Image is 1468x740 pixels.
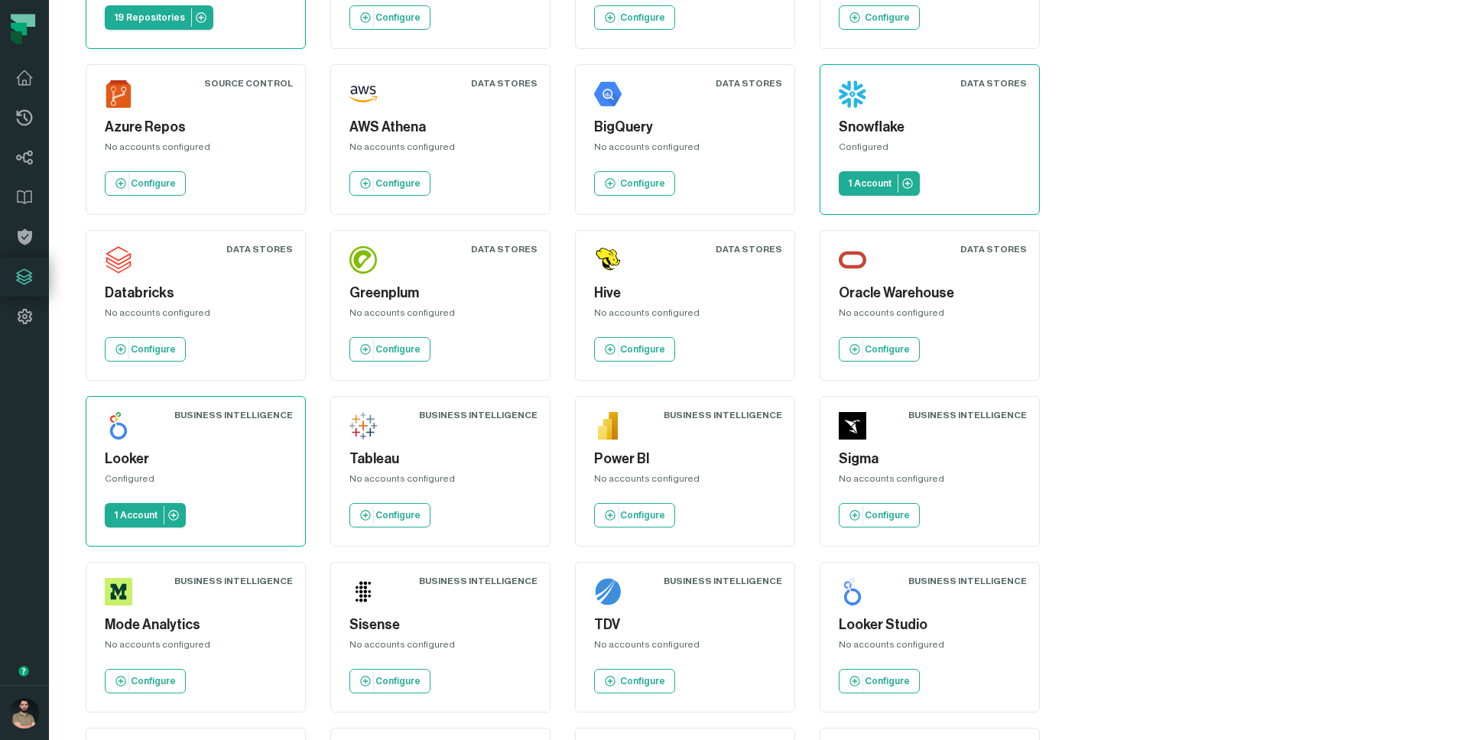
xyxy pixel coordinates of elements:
[594,472,776,491] div: No accounts configured
[131,177,176,190] p: Configure
[594,141,776,159] div: No accounts configured
[594,449,776,469] h5: Power BI
[174,575,293,587] div: Business Intelligence
[594,5,675,30] a: Configure
[349,337,430,362] a: Configure
[865,11,910,24] p: Configure
[349,503,430,527] a: Configure
[105,669,186,693] a: Configure
[105,472,287,491] div: Configured
[960,77,1027,89] div: Data Stores
[594,171,675,196] a: Configure
[664,575,782,587] div: Business Intelligence
[594,337,675,362] a: Configure
[839,578,866,605] img: Looker Studio
[105,246,132,274] img: Databricks
[716,243,782,255] div: Data Stores
[349,283,531,303] h5: Greenplum
[620,343,665,355] p: Configure
[594,307,776,325] div: No accounts configured
[594,80,622,108] img: BigQuery
[105,307,287,325] div: No accounts configured
[349,246,377,274] img: Greenplum
[349,449,531,469] h5: Tableau
[105,578,132,605] img: Mode Analytics
[105,80,132,108] img: Azure Repos
[839,615,1021,635] h5: Looker Studio
[839,283,1021,303] h5: Oracle Warehouse
[375,343,421,355] p: Configure
[204,77,293,89] div: Source Control
[349,669,430,693] a: Configure
[594,615,776,635] h5: TDV
[105,141,287,159] div: No accounts configured
[839,638,1021,657] div: No accounts configured
[349,141,531,159] div: No accounts configured
[865,343,910,355] p: Configure
[9,698,40,729] img: avatar of Norayr Gevorgyan
[839,5,920,30] a: Configure
[349,578,377,605] img: Sisense
[349,412,377,440] img: Tableau
[105,503,186,527] a: 1 Account
[105,283,287,303] h5: Databricks
[375,11,421,24] p: Configure
[419,575,538,587] div: Business Intelligence
[594,669,675,693] a: Configure
[908,409,1027,421] div: Business Intelligence
[349,638,531,657] div: No accounts configured
[594,503,675,527] a: Configure
[620,11,665,24] p: Configure
[664,409,782,421] div: Business Intelligence
[105,5,213,30] a: 19 Repositories
[908,575,1027,587] div: Business Intelligence
[375,675,421,687] p: Configure
[594,578,622,605] img: TDV
[349,615,531,635] h5: Sisense
[174,409,293,421] div: Business Intelligence
[375,509,421,521] p: Configure
[114,11,185,24] p: 19 Repositories
[620,509,665,521] p: Configure
[419,409,538,421] div: Business Intelligence
[865,509,910,521] p: Configure
[594,412,622,440] img: Power BI
[594,246,622,274] img: Hive
[105,412,132,440] img: Looker
[349,472,531,491] div: No accounts configured
[594,117,776,138] h5: BigQuery
[839,307,1021,325] div: No accounts configured
[114,509,158,521] p: 1 Account
[349,117,531,138] h5: AWS Athena
[17,664,31,678] div: Tooltip anchor
[839,669,920,693] a: Configure
[848,177,892,190] p: 1 Account
[594,283,776,303] h5: Hive
[620,177,665,190] p: Configure
[839,171,920,196] a: 1 Account
[839,503,920,527] a: Configure
[349,5,430,30] a: Configure
[131,675,176,687] p: Configure
[349,80,377,108] img: AWS Athena
[131,343,176,355] p: Configure
[839,117,1021,138] h5: Snowflake
[349,171,430,196] a: Configure
[865,675,910,687] p: Configure
[594,638,776,657] div: No accounts configured
[226,243,293,255] div: Data Stores
[839,141,1021,159] div: Configured
[471,243,538,255] div: Data Stores
[105,615,287,635] h5: Mode Analytics
[105,337,186,362] a: Configure
[349,307,531,325] div: No accounts configured
[105,171,186,196] a: Configure
[839,412,866,440] img: Sigma
[839,337,920,362] a: Configure
[105,638,287,657] div: No accounts configured
[105,449,287,469] h5: Looker
[471,77,538,89] div: Data Stores
[105,117,287,138] h5: Azure Repos
[960,243,1027,255] div: Data Stores
[375,177,421,190] p: Configure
